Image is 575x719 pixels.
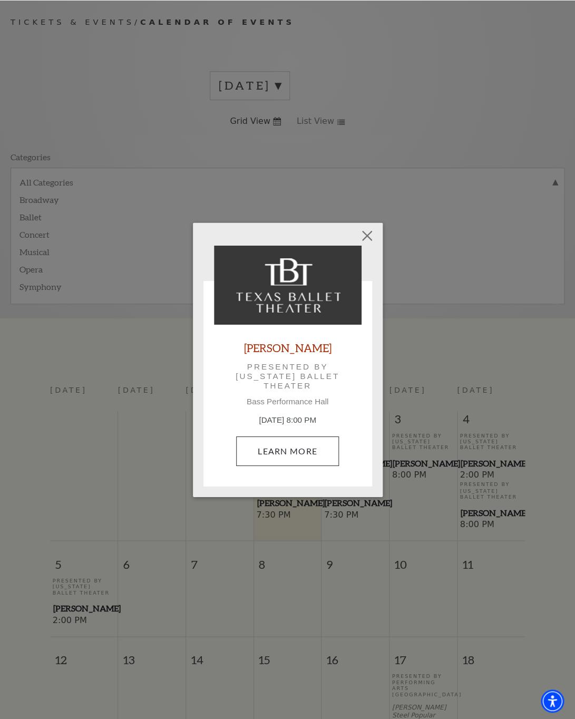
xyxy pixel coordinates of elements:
p: [DATE] 8:00 PM [214,414,362,426]
a: October 3, 8:00 PM Learn More [236,436,339,465]
a: [PERSON_NAME] [244,340,332,354]
button: Close [357,226,377,246]
img: Peter Pan [214,245,362,324]
p: Bass Performance Hall [214,396,362,406]
p: Presented by [US_STATE] Ballet Theater [229,362,347,391]
div: Accessibility Menu [541,689,564,712]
